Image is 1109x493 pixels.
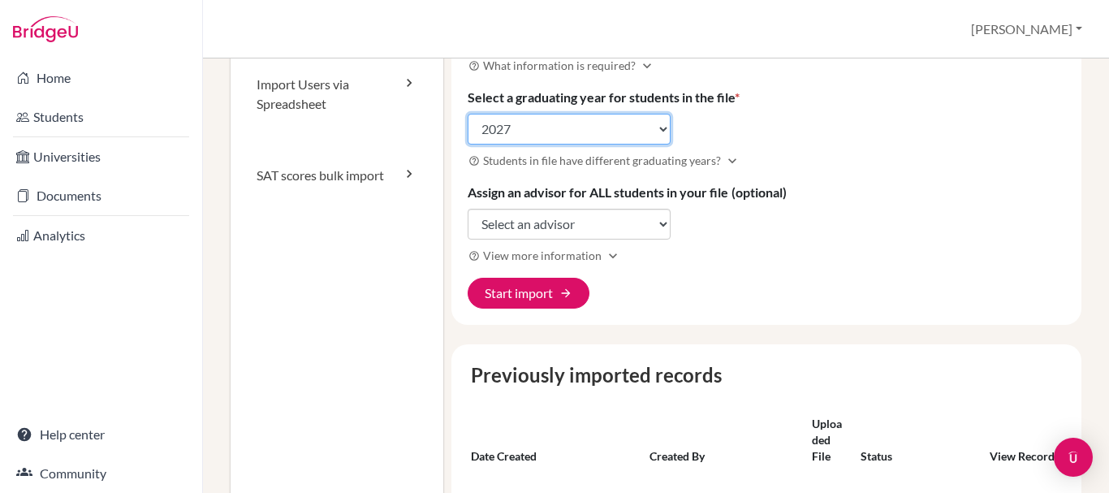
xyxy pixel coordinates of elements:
a: Import Users via Spreadsheet [231,49,443,140]
span: Students in file have different graduating years? [483,152,721,169]
button: Start import [468,278,589,309]
caption: Previously imported records [464,361,1068,390]
th: Uploaded file [805,409,854,471]
img: Bridge-U [13,16,78,42]
span: View more information [483,247,602,264]
th: View record [976,409,1068,471]
i: Expand more [724,153,740,169]
th: Created by [643,409,805,471]
a: Universities [3,141,199,173]
div: Open Intercom Messenger [1054,438,1093,477]
button: What information is required?Expand more [468,56,656,75]
i: Expand more [605,248,621,264]
a: Analytics [3,219,199,252]
a: Students [3,101,199,133]
a: Community [3,457,199,490]
th: Date created [464,409,643,471]
a: Documents [3,179,199,212]
i: Expand more [639,58,655,74]
span: (optional) [731,184,787,200]
i: help_outline [468,60,480,71]
button: [PERSON_NAME] [964,14,1090,45]
i: help_outline [468,250,480,262]
i: help_outline [468,155,480,166]
a: SAT scores bulk import [231,140,443,211]
button: View more informationExpand more [468,246,622,265]
label: Assign an advisor for ALL students in your file [468,183,787,202]
span: What information is required? [483,57,636,74]
button: Students in file have different graduating years?Expand more [468,151,741,170]
a: Home [3,62,199,94]
a: Help center [3,418,199,451]
label: Select a graduating year for students in the file [468,88,740,107]
span: arrow_forward [559,287,572,300]
th: Status [854,409,976,471]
